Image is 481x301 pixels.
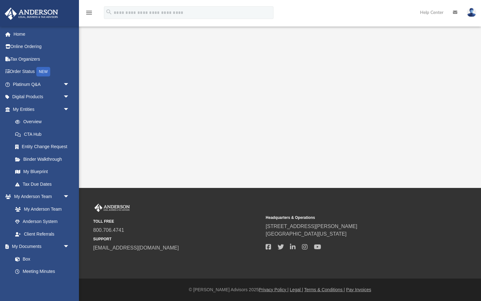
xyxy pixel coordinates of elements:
div: © [PERSON_NAME] Advisors 2025 [79,286,481,293]
a: [EMAIL_ADDRESS][DOMAIN_NAME] [93,245,179,250]
a: Platinum Q&Aarrow_drop_down [4,78,79,91]
a: CTA Hub [9,128,79,141]
a: Overview [9,116,79,128]
a: Box [9,253,73,265]
div: NEW [36,67,50,76]
a: [GEOGRAPHIC_DATA][US_STATE] [266,231,346,237]
a: My Anderson Teamarrow_drop_down [4,190,76,203]
a: Forms Library [9,278,73,290]
small: SUPPORT [93,236,261,242]
img: User Pic [467,8,476,17]
small: TOLL FREE [93,219,261,224]
a: Pay Invoices [346,287,371,292]
a: Binder Walkthrough [9,153,79,166]
a: My Documentsarrow_drop_down [4,240,76,253]
span: arrow_drop_down [63,78,76,91]
a: Tax Due Dates [9,178,79,190]
i: search [105,9,112,15]
a: menu [85,12,93,16]
a: My Blueprint [9,166,76,178]
span: arrow_drop_down [63,103,76,116]
a: Legal | [290,287,303,292]
small: Headquarters & Operations [266,215,434,220]
a: Entity Change Request [9,141,79,153]
a: My Anderson Team [9,203,73,215]
a: Client Referrals [9,228,76,240]
span: arrow_drop_down [63,91,76,104]
a: Privacy Policy | [259,287,289,292]
a: Digital Productsarrow_drop_down [4,91,79,103]
i: menu [85,9,93,16]
span: arrow_drop_down [63,240,76,253]
a: Order StatusNEW [4,65,79,78]
a: Anderson System [9,215,76,228]
a: Tax Organizers [4,53,79,65]
a: Meeting Minutes [9,265,76,278]
img: Anderson Advisors Platinum Portal [93,204,131,212]
a: Online Ordering [4,40,79,53]
a: Terms & Conditions | [304,287,345,292]
a: 800.706.4741 [93,227,124,233]
a: [STREET_ADDRESS][PERSON_NAME] [266,224,357,229]
img: Anderson Advisors Platinum Portal [3,8,60,20]
span: arrow_drop_down [63,190,76,203]
a: Home [4,28,79,40]
a: My Entitiesarrow_drop_down [4,103,79,116]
